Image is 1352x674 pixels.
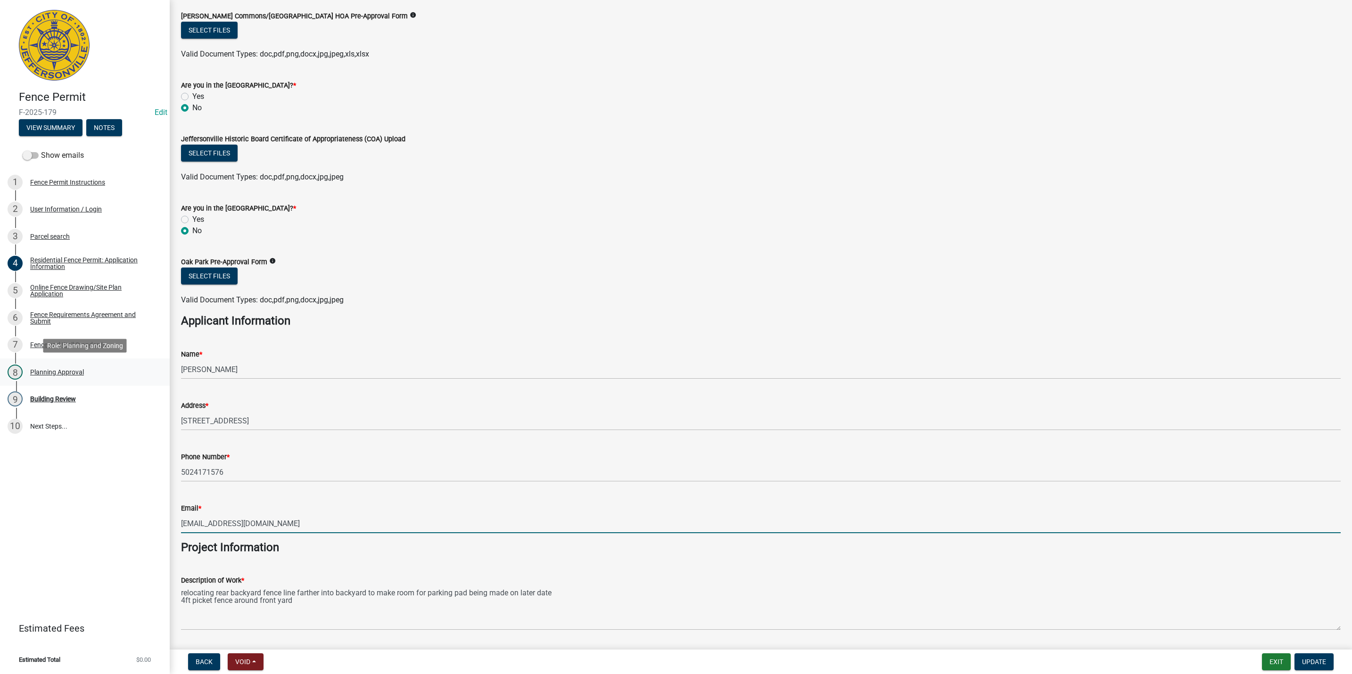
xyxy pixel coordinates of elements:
div: Fence Requirements Agreement and Submit [30,311,155,325]
div: Residential Fence Permit: Application Information [30,257,155,270]
div: Fence Permit Instructions [30,179,105,186]
div: Building Review [30,396,76,402]
div: 9 [8,391,23,406]
label: Description of Work [181,577,244,584]
div: 2 [8,202,23,217]
div: 3 [8,229,23,244]
div: Online Fence Drawing/Site Plan Application [30,284,155,297]
wm-modal-confirm: Edit Application Number [155,108,167,117]
a: Estimated Fees [8,619,155,638]
i: info [269,258,276,264]
button: Void [228,653,264,670]
span: F-2025-179 [19,108,151,117]
strong: Project Information [181,541,279,554]
label: Are you in the [GEOGRAPHIC_DATA]? [181,82,296,89]
button: Notes [86,119,122,136]
button: Exit [1262,653,1291,670]
div: Fence and Wall Standards [30,341,106,348]
label: No [192,225,202,236]
wm-modal-confirm: Summary [19,124,82,132]
img: City of Jeffersonville, Indiana [19,10,90,81]
label: [PERSON_NAME] Commons/[GEOGRAPHIC_DATA] HOA Pre-Approval Form [181,13,408,20]
span: Valid Document Types: doc,pdf,png,docx,jpg,jpeg,xls,xlsx [181,49,369,58]
label: Jeffersonville Historic Board Certificate of Appropriateness (COA) Upload [181,136,405,143]
label: Yes [192,214,204,225]
div: Role: Planning and Zoning [43,339,127,352]
span: Back [196,658,213,666]
label: Phone Number [181,454,230,461]
div: 1 [8,175,23,190]
label: Are you in the [GEOGRAPHIC_DATA]? [181,205,296,212]
span: Valid Document Types: doc,pdf,png,docx,jpg,jpeg [181,172,344,181]
span: $0.00 [136,657,151,663]
label: No [192,102,202,114]
div: 10 [8,419,23,434]
div: 7 [8,337,23,352]
button: Select files [181,268,238,284]
div: User Information / Login [30,206,102,212]
div: 8 [8,365,23,380]
label: Yes [192,91,204,102]
h4: Fence Permit [19,90,162,104]
strong: Applicant Information [181,314,290,327]
button: Select files [181,22,238,39]
div: Parcel search [30,233,70,240]
label: Oak Park Pre-Approval Form [181,259,267,266]
label: Address [181,403,208,409]
span: Valid Document Types: doc,pdf,png,docx,jpg,jpeg [181,295,344,304]
span: Update [1302,658,1326,666]
div: 6 [8,310,23,325]
wm-modal-confirm: Notes [86,124,122,132]
button: Update [1294,653,1334,670]
div: 5 [8,283,23,298]
div: Planning Approval [30,369,84,375]
button: Back [188,653,220,670]
span: Estimated Total [19,657,60,663]
a: Edit [155,108,167,117]
label: Email [181,505,201,512]
button: Select files [181,145,238,162]
label: Name [181,351,202,358]
i: info [410,12,416,18]
span: Void [235,658,250,666]
div: 4 [8,256,23,271]
button: View Summary [19,119,82,136]
label: Show emails [23,150,84,161]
